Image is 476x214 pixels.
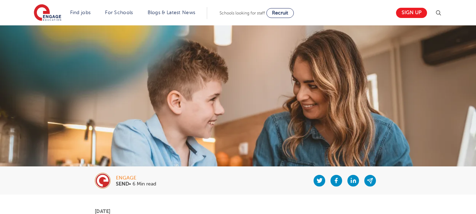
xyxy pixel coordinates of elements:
[34,4,61,22] img: Engage Education
[220,11,265,16] span: Schools looking for staff
[396,8,427,18] a: Sign up
[95,209,381,214] p: [DATE]
[148,10,196,15] a: Blogs & Latest News
[116,176,156,181] div: engage
[116,182,156,187] p: • 6 Min read
[116,181,129,187] b: SEND
[70,10,91,15] a: Find jobs
[266,8,294,18] a: Recruit
[105,10,133,15] a: For Schools
[272,10,288,16] span: Recruit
